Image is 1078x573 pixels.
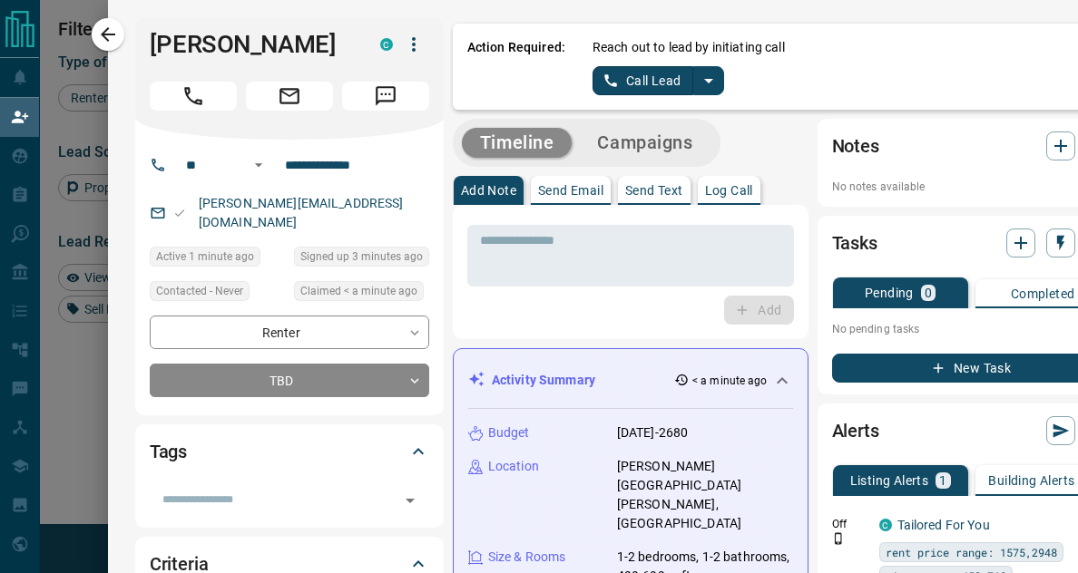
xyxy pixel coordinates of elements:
[593,66,693,95] button: Call Lead
[832,228,877,257] h2: Tasks
[1011,287,1075,300] p: Completed
[988,474,1074,487] p: Building Alerts
[593,38,785,57] p: Reach out to lead by initiating call
[300,248,423,266] span: Signed up 3 minutes ago
[832,416,879,445] h2: Alerts
[150,82,237,111] span: Call
[617,457,793,533] p: [PERSON_NAME][GEOGRAPHIC_DATA][PERSON_NAME], [GEOGRAPHIC_DATA]
[294,281,429,306] div: Mon Aug 18 2025
[156,282,243,300] span: Contacted - Never
[150,247,285,272] div: Mon Aug 18 2025
[150,430,429,473] div: Tags
[342,82,429,111] span: Message
[246,82,333,111] span: Email
[462,128,573,158] button: Timeline
[886,543,1057,561] span: rent price range: 1575,2948
[467,38,565,95] p: Action Required:
[850,474,929,487] p: Listing Alerts
[199,196,404,229] a: [PERSON_NAME][EMAIL_ADDRESS][DOMAIN_NAME]
[579,128,710,158] button: Campaigns
[461,184,516,197] p: Add Note
[538,184,603,197] p: Send Email
[625,184,683,197] p: Send Text
[294,247,429,272] div: Mon Aug 18 2025
[879,519,892,531] div: condos.ca
[939,474,946,487] p: 1
[150,316,429,349] div: Renter
[617,423,688,442] p: [DATE]-2680
[897,518,990,532] a: Tailored For You
[488,423,530,442] p: Budget
[150,437,187,466] h2: Tags
[832,516,868,532] p: Off
[468,364,793,397] div: Activity Summary< a minute ago
[173,207,186,219] svg: Email Valid
[832,532,845,545] svg: Push Notification Only
[692,373,768,389] p: < a minute ago
[300,282,417,300] span: Claimed < a minute ago
[832,131,879,160] h2: Notes
[397,488,423,513] button: Open
[488,548,566,567] p: Size & Rooms
[488,457,539,476] p: Location
[380,38,393,51] div: condos.ca
[492,371,595,390] p: Activity Summary
[593,66,724,95] div: split button
[150,364,429,397] div: TBD
[150,30,353,59] h1: [PERSON_NAME]
[925,286,932,299] p: 0
[156,248,254,266] span: Active 1 minute ago
[865,286,914,299] p: Pending
[705,184,753,197] p: Log Call
[248,154,269,176] button: Open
